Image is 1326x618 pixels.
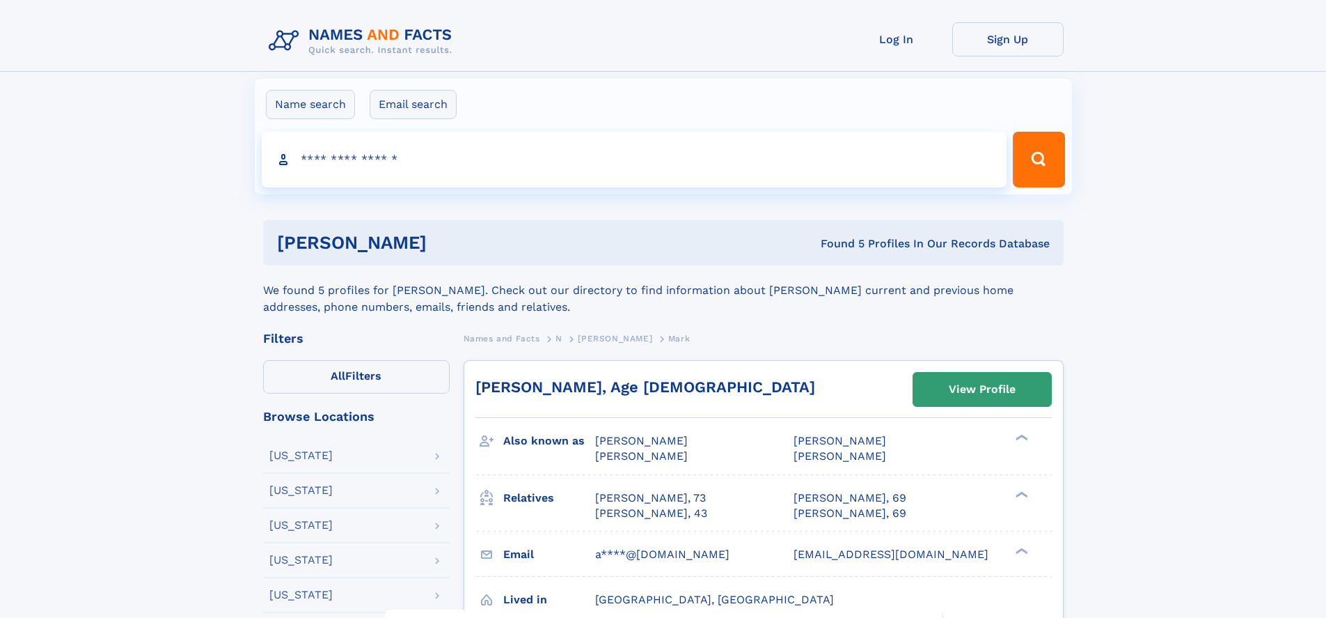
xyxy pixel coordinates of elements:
a: Names and Facts [464,330,540,347]
span: N [555,334,562,343]
div: ❯ [1012,433,1029,442]
h3: Email [503,543,595,566]
span: [PERSON_NAME] [578,334,652,343]
span: [PERSON_NAME] [595,434,688,447]
a: [PERSON_NAME], 73 [595,490,706,506]
a: [PERSON_NAME], Age [DEMOGRAPHIC_DATA] [475,378,815,396]
div: Found 5 Profiles In Our Records Database [624,236,1050,252]
span: [PERSON_NAME] [595,449,688,463]
a: [PERSON_NAME], 43 [595,506,707,521]
label: Filters [263,360,450,394]
button: Search Button [1013,132,1064,187]
label: Email search [370,90,457,119]
div: [US_STATE] [269,589,333,601]
div: Filters [263,332,450,345]
a: Log In [841,22,952,56]
span: Mark [668,334,690,343]
a: View Profile [913,373,1051,406]
div: [US_STATE] [269,450,333,461]
span: All [331,369,345,383]
a: [PERSON_NAME], 69 [794,490,906,506]
span: [PERSON_NAME] [794,434,886,447]
div: [US_STATE] [269,555,333,566]
div: We found 5 profiles for [PERSON_NAME]. Check out our directory to find information about [PERSON_... [263,265,1064,316]
div: Browse Locations [263,410,450,423]
h3: Relatives [503,486,595,510]
a: Sign Up [952,22,1064,56]
div: [US_STATE] [269,520,333,531]
a: [PERSON_NAME] [578,330,652,347]
div: ❯ [1012,546,1029,555]
div: [US_STATE] [269,485,333,496]
input: search input [262,132,1007,187]
span: [PERSON_NAME] [794,449,886,463]
img: Logo Names and Facts [263,22,464,60]
div: View Profile [949,373,1016,405]
h1: [PERSON_NAME] [277,234,624,252]
h3: Also known as [503,429,595,453]
label: Name search [266,90,355,119]
a: [PERSON_NAME], 69 [794,506,906,521]
h3: Lived in [503,588,595,612]
span: [GEOGRAPHIC_DATA], [GEOGRAPHIC_DATA] [595,593,834,606]
a: N [555,330,562,347]
span: [EMAIL_ADDRESS][DOMAIN_NAME] [794,548,988,561]
div: ❯ [1012,490,1029,499]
